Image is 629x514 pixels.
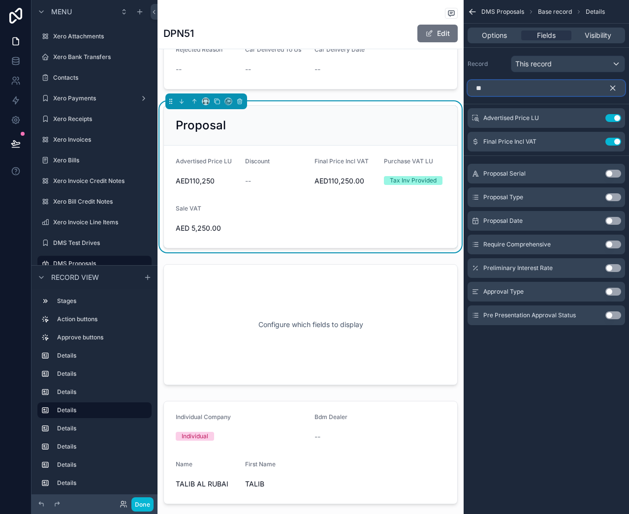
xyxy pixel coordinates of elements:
[37,132,152,148] a: Xero Invoices
[483,288,524,296] span: Approval Type
[51,272,99,282] span: Record view
[483,217,523,225] span: Proposal Date
[53,136,150,144] label: Xero Invoices
[57,315,148,323] label: Action buttons
[53,239,150,247] label: DMS Test Drives
[53,115,150,123] label: Xero Receipts
[481,8,524,16] span: DMS Proposals
[314,157,369,165] span: Final Price Incl VAT
[37,91,152,106] a: Xero Payments
[37,173,152,189] a: Xero Invoice Credit Notes
[53,177,150,185] label: Xero Invoice Credit Notes
[57,406,144,414] label: Details
[31,289,157,494] div: scrollable content
[57,370,148,378] label: Details
[176,176,237,186] span: AED110,250
[483,170,526,178] span: Proposal Serial
[37,256,152,272] a: DMS Proposals
[57,443,148,451] label: Details
[163,27,194,40] h1: DPN51
[57,424,148,432] label: Details
[53,260,146,268] label: DMS Proposals
[176,223,237,233] span: AED 5,250.00
[53,53,150,61] label: Xero Bank Transfers
[37,70,152,86] a: Contacts
[53,156,150,164] label: Xero Bills
[483,138,536,146] span: Final Price Incl VAT
[131,497,154,512] button: Done
[57,297,148,305] label: Stages
[57,352,148,360] label: Details
[314,176,376,186] span: AED110,250.00
[176,118,226,133] h2: Proposal
[511,56,625,72] button: This record
[53,74,150,82] label: Contacts
[53,94,136,102] label: Xero Payments
[468,60,507,68] label: Record
[57,479,148,487] label: Details
[538,8,572,16] span: Base record
[37,214,152,230] a: Xero Invoice Line Items
[51,7,72,17] span: Menu
[515,59,552,69] span: This record
[417,25,458,42] button: Edit
[483,264,553,272] span: Preliminary Interest Rate
[53,32,150,40] label: Xero Attachments
[37,29,152,44] a: Xero Attachments
[176,205,201,212] span: Sale VAT
[483,193,523,201] span: Proposal Type
[37,111,152,127] a: Xero Receipts
[483,114,539,122] span: Advertised Price LU
[37,152,152,168] a: Xero Bills
[53,218,150,226] label: Xero Invoice Line Items
[57,461,148,469] label: Details
[585,30,611,40] span: Visibility
[384,157,433,165] span: Purchase VAT LU
[483,241,551,248] span: Require Comprehensive
[586,8,605,16] span: Details
[37,49,152,65] a: Xero Bank Transfers
[482,30,507,40] span: Options
[245,157,270,165] span: Discount
[390,176,437,185] div: Tax Inv Provided
[37,235,152,251] a: DMS Test Drives
[57,333,148,341] label: Approve buttons
[537,30,556,40] span: Fields
[176,157,232,165] span: Advertised Price LU
[37,194,152,210] a: Xero Bill Credit Notes
[483,311,576,319] span: Pre Presentation Approval Status
[53,198,150,206] label: Xero Bill Credit Notes
[57,388,148,396] label: Details
[245,176,251,186] span: --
